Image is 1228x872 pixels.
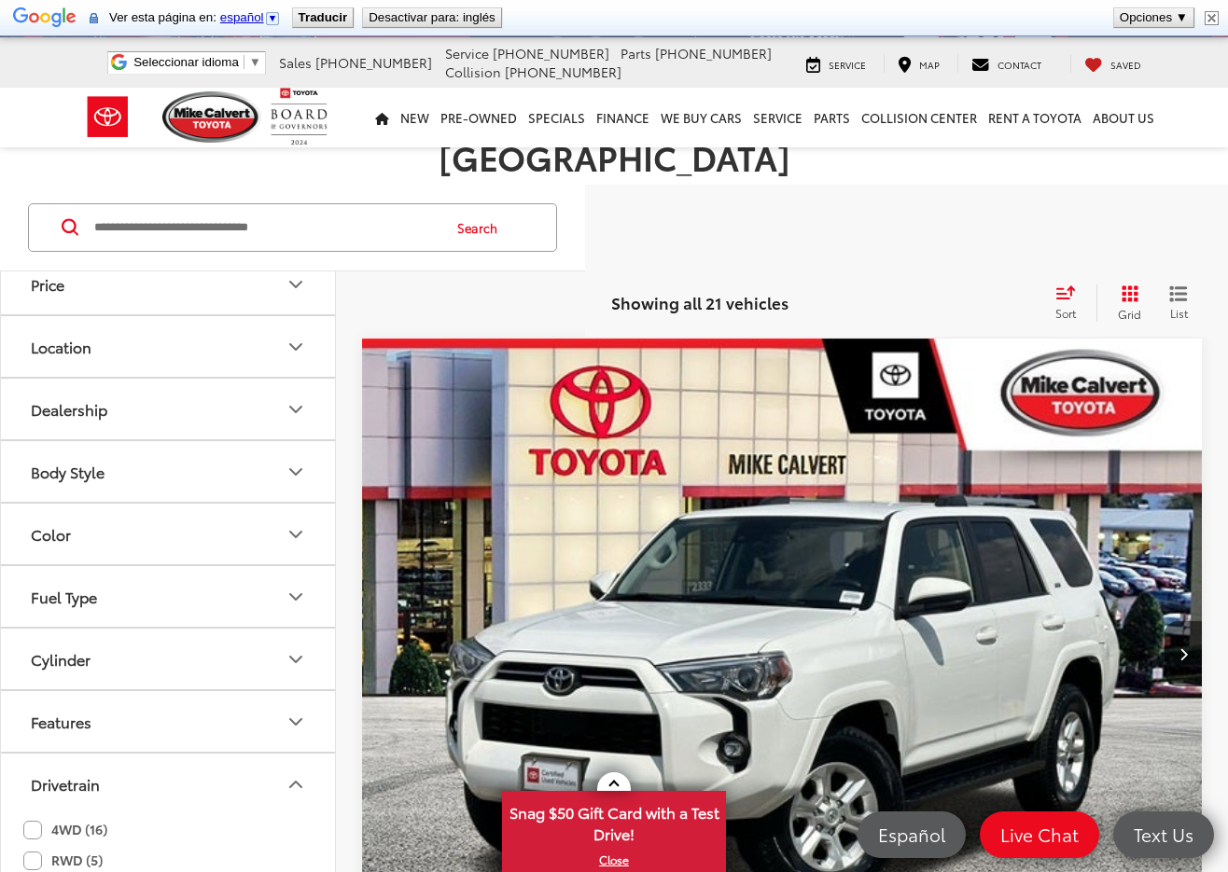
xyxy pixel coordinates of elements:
a: Español [858,811,966,858]
b: Traducir [299,10,348,24]
a: Contact [957,54,1055,73]
span: [PHONE_NUMBER] [315,53,432,72]
div: Fuel Type [31,588,97,605]
div: Cylinder [31,650,91,668]
button: Body StyleBody Style [1,441,337,502]
button: Next image [1165,621,1202,686]
button: Select sort value [1046,284,1096,322]
span: List [1169,305,1188,321]
div: Color [31,525,71,543]
div: Features [285,711,307,733]
button: ColorColor [1,504,337,564]
div: Price [31,275,64,293]
button: Desactivar para: inglés [363,8,501,27]
a: Seleccionar idioma​ [133,55,261,69]
button: Traducir [293,8,354,27]
button: LocationLocation [1,316,337,377]
span: Contact [998,58,1041,72]
span: Service [829,58,866,72]
div: Price [285,273,307,296]
div: Drivetrain [285,773,307,796]
div: Dealership [285,398,307,421]
button: Opciones ▼ [1114,8,1193,27]
span: Grid [1118,306,1141,322]
button: CylinderCylinder [1,629,337,689]
span: ​ [244,55,244,69]
span: Parts [621,44,651,62]
input: Search by Make, Model, or Keyword [92,205,440,250]
span: Saved [1110,58,1141,72]
label: 4WD (16) [23,814,107,845]
div: Cylinder [285,648,307,671]
a: Rent a Toyota [983,88,1087,147]
a: Service [747,88,808,147]
button: List View [1155,284,1202,322]
button: DrivetrainDrivetrain [1,754,337,814]
span: Map [919,58,940,72]
span: [PHONE_NUMBER] [655,44,772,62]
a: Collision Center [856,88,983,147]
button: Search [440,204,524,251]
a: Service [792,54,880,73]
div: Drivetrain [31,775,100,793]
div: Body Style [285,461,307,483]
span: Ver esta página en: [109,10,285,24]
a: About Us [1087,88,1160,147]
div: Fuel Type [285,586,307,608]
img: El contenido de esta página segura se enviará a Google para traducirlo con una conexión segura. [90,11,98,25]
a: WE BUY CARS [655,88,747,147]
span: [PHONE_NUMBER] [505,62,621,81]
a: New [395,88,435,147]
div: Body Style [31,463,105,480]
span: ▼ [249,55,261,69]
span: Sales [279,53,312,72]
a: Text Us [1113,811,1214,858]
span: Live Chat [991,823,1088,846]
img: Mike Calvert Toyota [162,91,261,143]
a: Finance [591,88,655,147]
button: Fuel TypeFuel Type [1,566,337,627]
span: Showing all 21 vehicles [611,291,788,313]
button: PricePrice [1,254,337,314]
button: DealershipDealership [1,379,337,439]
span: Seleccionar idioma [133,55,239,69]
button: Grid View [1096,284,1155,322]
img: Cerrar [1205,11,1219,25]
div: Dealership [31,400,107,418]
div: Features [31,713,91,730]
div: Color [285,523,307,546]
span: Text Us [1124,823,1203,846]
span: español [220,10,264,24]
span: Service [445,44,489,62]
a: Pre-Owned [435,88,523,147]
img: Toyota [73,87,143,147]
a: My Saved Vehicles [1070,54,1155,73]
span: Sort [1055,305,1076,321]
span: [PHONE_NUMBER] [493,44,609,62]
div: Location [31,338,91,355]
button: FeaturesFeatures [1,691,337,752]
img: Google Traductor de Google [13,6,77,32]
span: Snag $50 Gift Card with a Test Drive! [504,793,724,850]
span: Collision [445,62,501,81]
a: Home [370,88,395,147]
span: Español [869,823,955,846]
div: Location [285,336,307,358]
a: español [220,10,281,24]
a: Parts [808,88,856,147]
a: Specials [523,88,591,147]
a: Live Chat [980,811,1099,858]
a: Map [884,54,954,73]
